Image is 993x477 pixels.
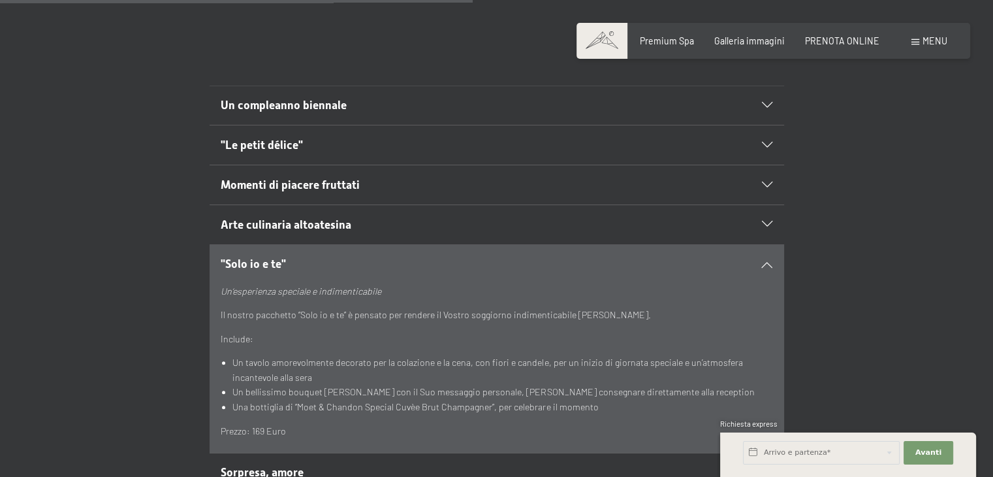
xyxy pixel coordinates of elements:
span: Un compleanno biennale [221,99,347,112]
a: Galleria immagini [714,35,785,46]
p: Il nostro pacchetto “Solo io e te” è pensato per rendere il Vostro soggiorno indimenticabile [PER... [221,308,772,323]
span: "Le petit délice" [221,139,303,152]
li: Una bottiglia di “Moet & Chandon Special Cuvèe Brut Champagner”, per celebrare il momento [232,400,772,415]
span: Avanti [915,448,941,458]
p: Include: [221,332,772,347]
em: Un‘esperienza speciale e indimenticabile [221,286,381,297]
span: Richiesta express [720,419,778,428]
span: Menu [922,35,947,46]
span: "Solo io e te" [221,257,286,271]
span: Momenti di piacere fruttati [221,178,360,191]
li: Un bellissimo bouquet [PERSON_NAME] con il Suo messaggio personale, [PERSON_NAME] consegnare dire... [232,385,772,400]
a: PRENOTA ONLINE [805,35,879,46]
span: Arte culinaria altoatesina [221,218,351,231]
a: Premium Spa [640,35,694,46]
p: Prezzo: 169 Euro [221,424,772,439]
li: Un tavolo amorevolmente decorato per la colazione e la cena, con fiori e candele, per un inizio d... [232,355,772,385]
button: Avanti [904,441,953,465]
